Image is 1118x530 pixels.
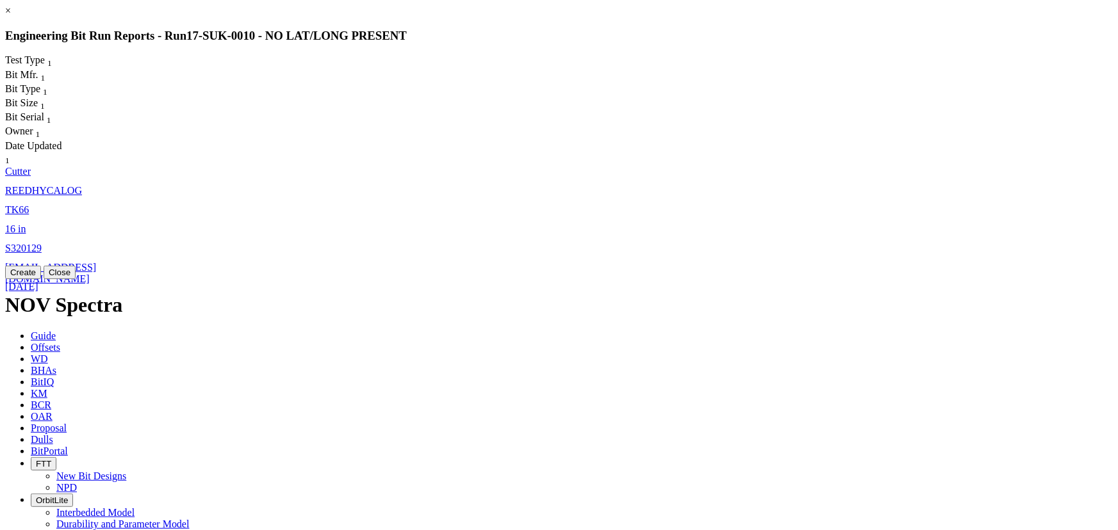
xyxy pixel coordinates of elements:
span: 16 [5,223,15,234]
span: Sort None [47,111,51,122]
div: Sort None [5,140,69,166]
span: Date Updated [5,140,62,151]
span: FTT [36,459,51,469]
div: Sort None [5,97,69,111]
span: OAR [31,411,53,422]
sub: 1 [47,115,51,125]
span: Sort None [47,54,52,65]
span: OrbitLite [36,495,68,505]
span: Sort None [36,125,40,136]
div: Bit Serial Sort None [5,111,76,125]
span: Dulls [31,434,53,445]
a: × [5,5,11,16]
span: Offsets [31,342,60,353]
a: TK66 [5,204,29,215]
a: NPD [56,482,77,493]
span: Bit Type [5,83,40,94]
span: Sort None [40,97,45,108]
div: Sort None [5,69,69,83]
span: Test Type [5,54,45,65]
sub: 1 [36,130,40,140]
button: Close [44,266,76,279]
a: [EMAIL_ADDRESS][DOMAIN_NAME] [5,262,96,284]
div: Bit Size Sort None [5,97,69,111]
div: Date Updated Sort None [5,140,69,166]
h1: NOV Spectra [5,293,1113,317]
div: Sort None [5,111,76,125]
a: Durability and Parameter Model [56,518,190,529]
span: SUK-0010 - NO LAT/LONG PRESENT [202,29,407,42]
sub: 1 [43,87,47,97]
span: Bit Size [5,97,38,108]
sub: 1 [47,59,52,68]
span: Sort None [5,152,10,163]
span: Owner [5,125,33,136]
span: Proposal [31,422,67,433]
h3: Engineering Bit Run Reports - Run - [5,29,1113,43]
span: BHAs [31,365,56,376]
a: Interbedded Model [56,507,135,518]
span: Bit Serial [5,111,44,122]
sub: 1 [40,101,45,111]
button: Create [5,266,41,279]
span: BCR [31,399,51,410]
span: 17 [186,29,199,42]
div: Owner Sort None [5,125,69,140]
span: Sort None [41,69,45,80]
span: BitIQ [31,376,54,387]
span: Bit Mfr. [5,69,38,80]
span: Sort None [43,83,47,94]
span: in [18,223,26,234]
span: WD [31,353,48,364]
div: Bit Type Sort None [5,83,69,97]
span: Guide [31,330,56,341]
a: Cutter [5,166,31,177]
sub: 1 [41,73,45,83]
a: 16 in [5,223,26,234]
div: Sort None [5,54,76,68]
a: S320129 [5,243,42,253]
a: [DATE] [5,281,38,292]
span: BitPortal [31,446,68,456]
span: KM [31,388,47,399]
a: New Bit Designs [56,470,126,481]
div: Test Type Sort None [5,54,76,68]
div: Sort None [5,83,69,97]
div: Bit Mfr. Sort None [5,69,69,83]
sub: 1 [5,156,10,165]
div: Sort None [5,125,69,140]
a: REEDHYCALOG [5,185,82,196]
